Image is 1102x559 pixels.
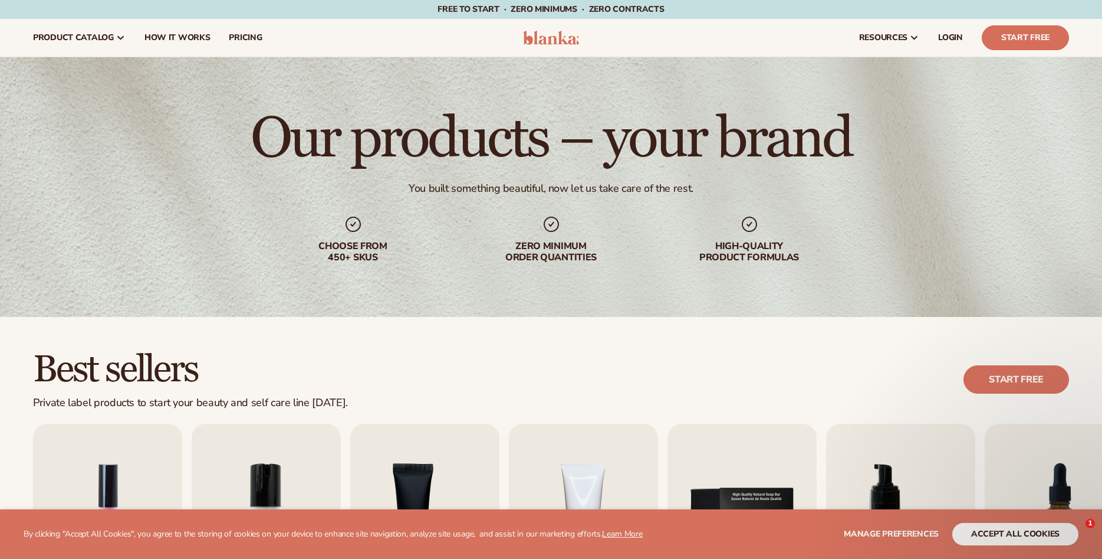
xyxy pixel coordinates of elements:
[24,529,643,540] p: By clicking "Accept All Cookies", you agree to the storing of cookies on your device to enhance s...
[929,19,972,57] a: LOGIN
[844,523,939,545] button: Manage preferences
[33,33,114,43] span: product catalog
[33,350,348,390] h2: Best sellers
[674,241,825,263] div: High-quality product formulas
[251,111,851,168] h1: Our products – your brand
[229,33,262,43] span: pricing
[33,397,348,410] div: Private label products to start your beauty and self care line [DATE].
[135,19,220,57] a: How It Works
[844,528,939,540] span: Manage preferences
[952,523,1078,545] button: accept all cookies
[409,182,693,195] div: You built something beautiful, now let us take care of the rest.
[523,31,579,45] img: logo
[850,19,929,57] a: resources
[938,33,963,43] span: LOGIN
[859,33,907,43] span: resources
[219,19,271,57] a: pricing
[1061,519,1090,547] iframe: Intercom live chat
[144,33,210,43] span: How It Works
[476,241,627,263] div: Zero minimum order quantities
[982,25,1069,50] a: Start Free
[24,19,135,57] a: product catalog
[1085,519,1095,528] span: 1
[602,528,642,540] a: Learn More
[278,241,429,263] div: Choose from 450+ Skus
[437,4,664,15] span: Free to start · ZERO minimums · ZERO contracts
